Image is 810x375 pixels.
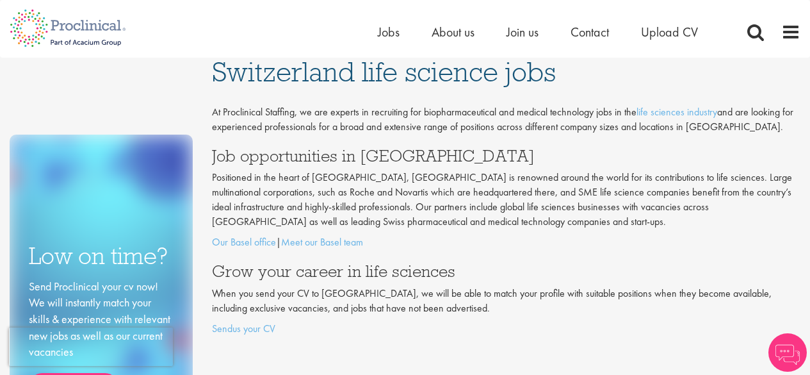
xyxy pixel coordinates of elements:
[506,24,539,40] a: Join us
[212,54,556,89] span: Switzerland life science jobs
[9,328,173,366] iframe: reCAPTCHA
[571,24,609,40] a: Contact
[212,235,276,249] a: Our Basel office
[212,322,275,335] a: Sendus your CV
[212,147,800,164] h3: Job opportunities in [GEOGRAPHIC_DATA]
[378,24,400,40] a: Jobs
[212,105,800,135] p: At Proclinical Staffing, we are experts in recruiting for biopharmaceutical and medical technolog...
[212,235,800,250] p: |
[768,333,807,372] img: Chatbot
[636,105,717,119] a: life sciences industry
[212,171,800,229] p: Positioned in the heart of [GEOGRAPHIC_DATA], [GEOGRAPHIC_DATA] is renowned around the world for ...
[29,244,174,269] h3: Low on time?
[212,287,800,316] p: When you send your CV to [GEOGRAPHIC_DATA], we will be able to match your profile with suitable p...
[641,24,698,40] a: Upload CV
[281,235,363,249] a: Meet our Basel team
[432,24,474,40] a: About us
[212,263,800,279] h3: Grow your career in life sciences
